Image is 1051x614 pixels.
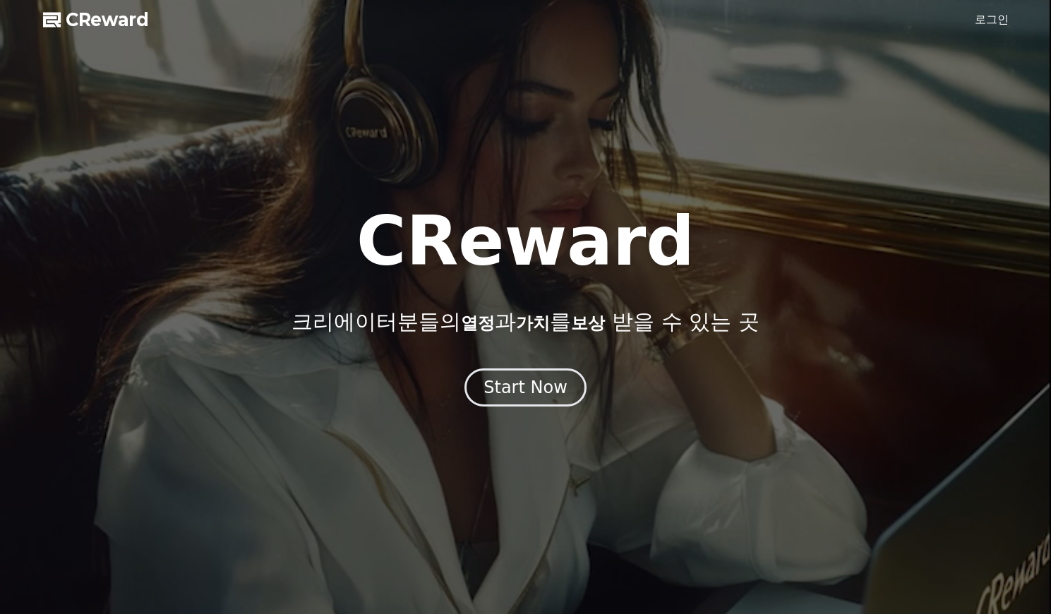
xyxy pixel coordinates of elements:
[356,207,695,275] h1: CReward
[484,376,567,399] div: Start Now
[516,313,550,333] span: 가치
[461,313,495,333] span: 열정
[43,8,149,31] a: CReward
[975,11,1009,28] a: 로그인
[464,383,587,396] a: Start Now
[464,368,587,407] button: Start Now
[66,8,149,31] span: CReward
[571,313,605,333] span: 보상
[292,309,759,335] p: 크리에이터분들의 과 를 받을 수 있는 곳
